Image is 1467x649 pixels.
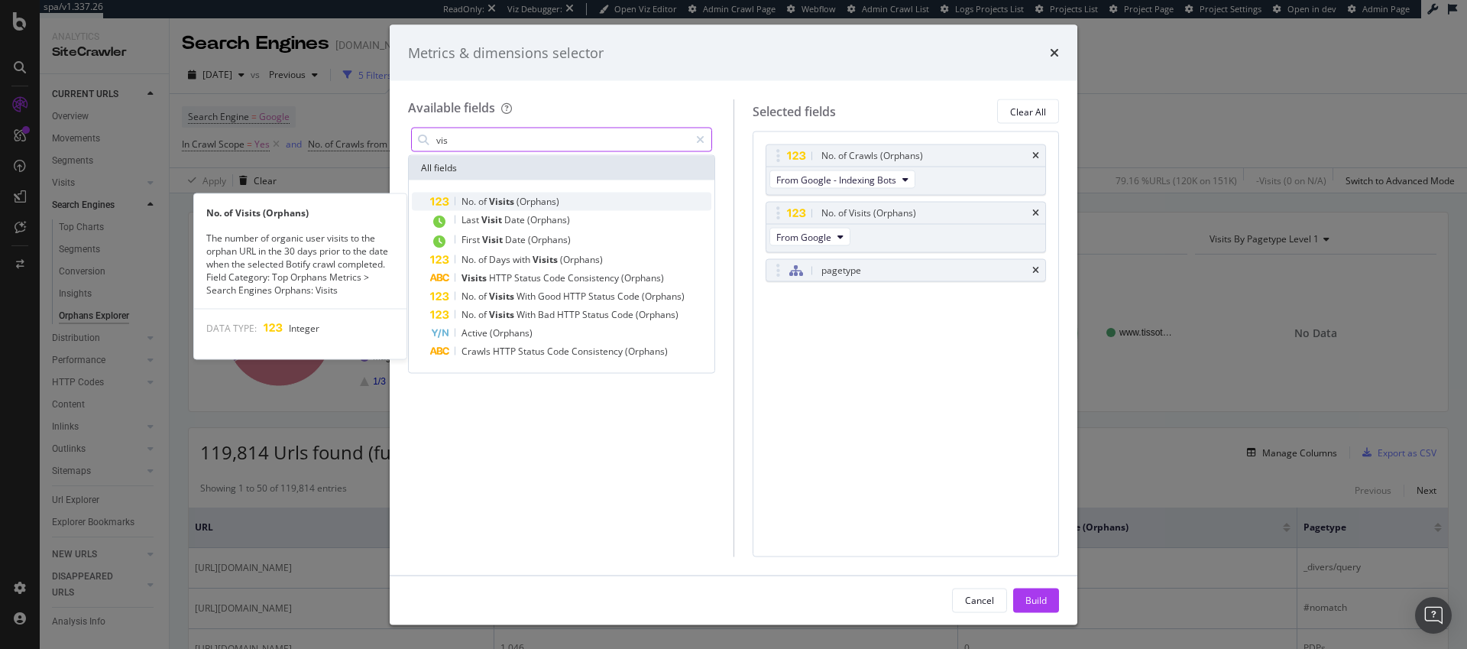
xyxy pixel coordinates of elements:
span: (Orphans) [636,308,678,321]
div: No. of Crawls (Orphans) [821,148,923,164]
div: All fields [409,156,714,180]
div: modal [390,24,1077,625]
span: Date [505,233,528,246]
div: Available fields [408,99,495,116]
div: pagetype [821,263,861,278]
span: with [513,253,533,266]
span: of [478,195,489,208]
span: Visits [489,290,517,303]
div: No. of Visits (Orphans) [194,206,406,219]
span: Status [514,271,543,284]
span: Visits [489,195,517,208]
div: pagetypetimes [766,259,1047,282]
span: (Orphans) [528,233,571,246]
div: The number of organic user visits to the orphan URL in the 30 days prior to the date when the sel... [194,231,406,297]
span: Code [543,271,568,284]
span: Days [489,253,513,266]
span: First [461,233,482,246]
span: With [517,290,538,303]
span: No. [461,195,478,208]
span: (Orphans) [490,326,533,339]
div: times [1032,209,1039,218]
span: Visits [489,308,517,321]
button: Cancel [952,588,1007,612]
span: of [478,308,489,321]
span: From Google - Indexing Bots [776,173,896,186]
span: (Orphans) [517,195,559,208]
span: HTTP [557,308,582,321]
span: (Orphans) [560,253,603,266]
span: HTTP [563,290,588,303]
span: Code [617,290,642,303]
span: Code [611,308,636,321]
span: Visits [533,253,560,266]
span: Status [518,345,547,358]
span: Crawls [461,345,493,358]
div: Selected fields [753,102,836,120]
span: No. [461,253,478,266]
span: With [517,308,538,321]
div: times [1032,151,1039,161]
span: (Orphans) [527,213,570,226]
span: Good [538,290,563,303]
div: Open Intercom Messenger [1415,597,1452,634]
span: Status [582,308,611,321]
span: Status [588,290,617,303]
span: HTTP [489,271,514,284]
span: (Orphans) [621,271,664,284]
span: of [478,253,489,266]
span: From Google [776,230,831,243]
button: Clear All [997,99,1059,124]
span: Consistency [572,345,625,358]
span: (Orphans) [642,290,685,303]
span: Last [461,213,481,226]
div: times [1050,43,1059,63]
div: Build [1025,593,1047,606]
button: From Google [769,228,850,246]
span: HTTP [493,345,518,358]
span: Date [504,213,527,226]
div: Cancel [965,593,994,606]
span: Visit [481,213,504,226]
span: No. [461,290,478,303]
div: No. of Visits (Orphans)timesFrom Google [766,202,1047,253]
button: Build [1013,588,1059,612]
div: No. of Visits (Orphans) [821,206,916,221]
span: Bad [538,308,557,321]
span: Visit [482,233,505,246]
div: Metrics & dimensions selector [408,43,604,63]
span: of [478,290,489,303]
span: Code [547,345,572,358]
span: No. [461,308,478,321]
span: Active [461,326,490,339]
span: Consistency [568,271,621,284]
button: From Google - Indexing Bots [769,170,915,189]
div: times [1032,266,1039,275]
input: Search by field name [435,128,689,151]
div: Clear All [1010,105,1046,118]
span: Visits [461,271,489,284]
div: No. of Crawls (Orphans)timesFrom Google - Indexing Bots [766,144,1047,196]
span: (Orphans) [625,345,668,358]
